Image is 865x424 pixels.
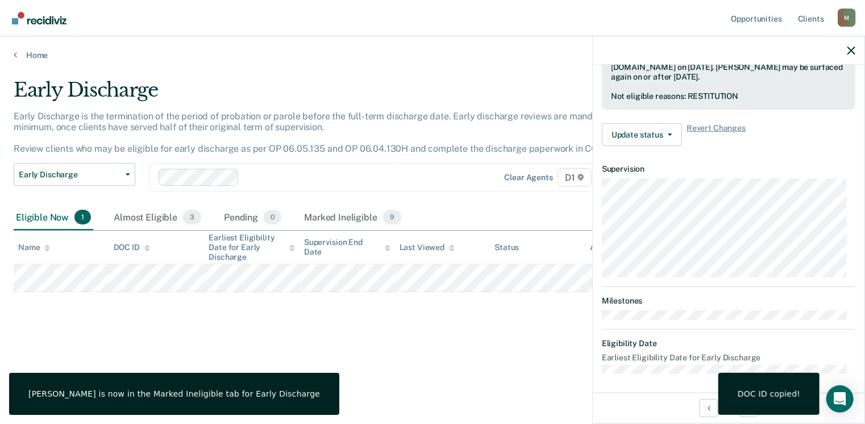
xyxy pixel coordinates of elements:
[505,173,553,182] div: Clear agents
[602,123,682,146] button: Update status
[18,243,50,252] div: Name
[602,164,855,174] dt: Supervision
[28,389,320,399] div: [PERSON_NAME] is now in the Marked Ineligible tab for Early Discharge
[738,389,800,399] div: DOC ID copied!
[687,123,746,146] span: Revert Changes
[304,238,390,257] div: Supervision End Date
[222,205,284,230] div: Pending
[602,353,855,363] dt: Earliest Eligibility Date for Early Discharge
[14,50,851,60] a: Home
[114,243,150,252] div: DOC ID
[264,210,281,225] span: 0
[302,205,404,230] div: Marked Ineligible
[838,9,856,27] div: M
[74,210,91,225] span: 1
[14,78,663,111] div: Early Discharge
[111,205,203,230] div: Almost Eligible
[19,170,121,180] span: Early Discharge
[590,243,643,252] div: Assigned to
[602,296,855,306] dt: Milestones
[593,393,864,423] div: 4 / 5
[700,399,718,417] button: Previous Opportunity
[209,233,295,261] div: Earliest Eligibility Date for Early Discharge
[611,92,846,101] div: Not eligible reasons: RESTITUTION
[826,385,854,413] div: Open Intercom Messenger
[838,9,856,27] button: Profile dropdown button
[611,53,846,81] div: Marked ineligible by [EMAIL_ADDRESS][US_STATE][DOMAIN_NAME] on [DATE]. [PERSON_NAME] may be surfa...
[602,339,855,348] dt: Eligibility Date
[383,210,401,225] span: 9
[14,205,93,230] div: Eligible Now
[183,210,201,225] span: 3
[14,111,625,155] p: Early Discharge is the termination of the period of probation or parole before the full-term disc...
[558,168,592,186] span: D1
[12,12,66,24] img: Recidiviz
[400,243,455,252] div: Last Viewed
[494,243,519,252] div: Status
